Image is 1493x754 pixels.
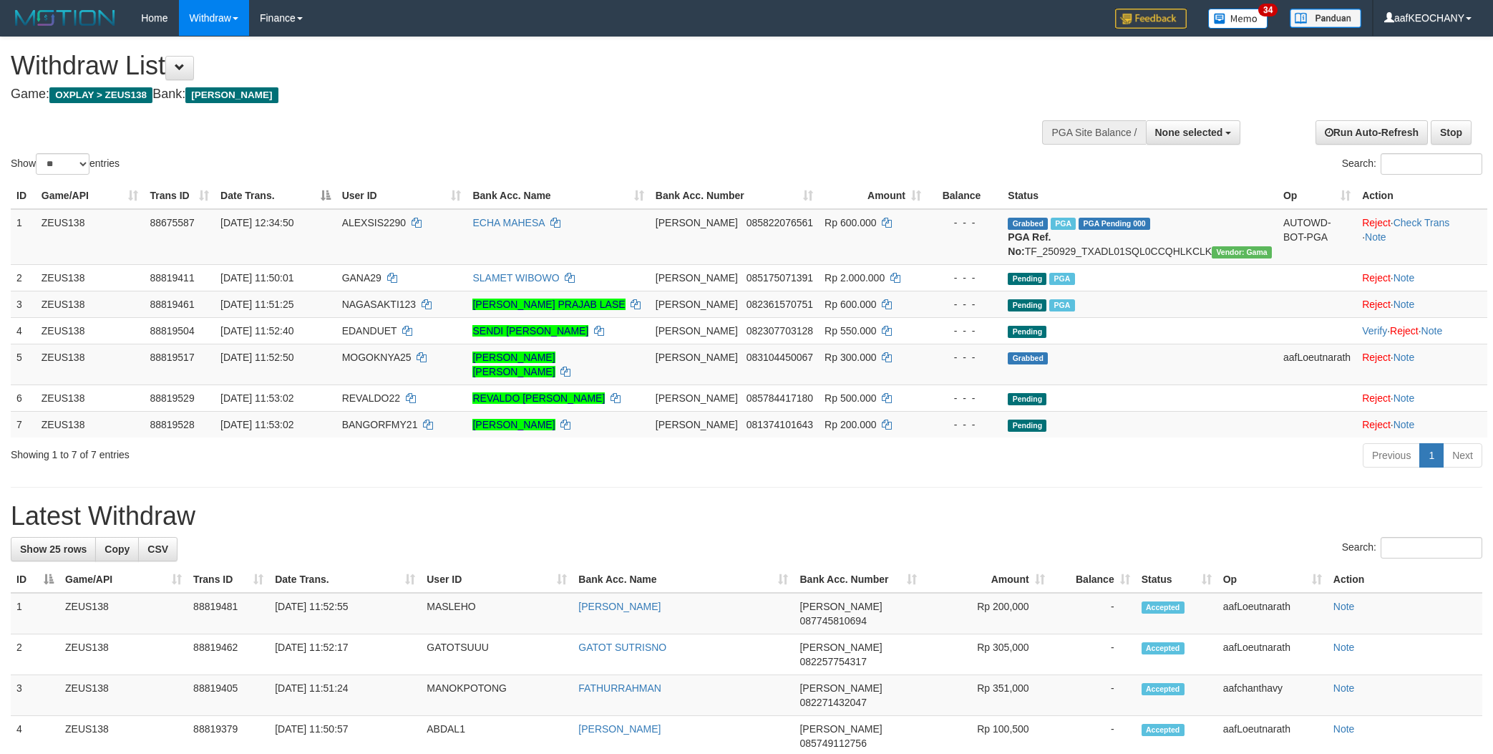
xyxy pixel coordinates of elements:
[1431,120,1472,145] a: Stop
[1342,153,1482,175] label: Search:
[150,352,194,363] span: 88819517
[11,385,36,411] td: 6
[1356,209,1487,265] td: · ·
[825,217,876,228] span: Rp 600.000
[220,419,293,430] span: [DATE] 11:53:02
[472,217,544,228] a: ECHA MAHESA
[1042,120,1145,145] div: PGA Site Balance /
[472,392,605,404] a: REVALDO [PERSON_NAME]
[11,675,59,716] td: 3
[472,419,555,430] a: [PERSON_NAME]
[150,299,194,310] span: 88819461
[1356,264,1487,291] td: ·
[467,183,649,209] th: Bank Acc. Name: activate to sort column ascending
[11,344,36,385] td: 5
[1142,601,1185,614] span: Accepted
[150,217,194,228] span: 88675587
[799,682,882,694] span: [PERSON_NAME]
[1217,593,1328,634] td: aafLoeutnarath
[1362,299,1391,310] a: Reject
[188,675,269,716] td: 88819405
[923,593,1051,634] td: Rp 200,000
[1394,352,1415,363] a: Note
[1333,601,1355,612] a: Note
[472,272,559,284] a: SLAMET WIBOWO
[927,183,1002,209] th: Balance
[933,417,996,432] div: - - -
[1362,217,1391,228] a: Reject
[923,634,1051,675] td: Rp 305,000
[825,325,876,337] span: Rp 550.000
[147,543,168,555] span: CSV
[342,325,397,337] span: EDANDUET
[746,352,813,363] span: Copy 083104450067 to clipboard
[11,264,36,291] td: 2
[269,566,421,593] th: Date Trans.: activate to sort column ascending
[1363,443,1420,468] a: Previous
[11,317,36,344] td: 4
[794,566,922,593] th: Bank Acc. Number: activate to sort column ascending
[220,352,293,363] span: [DATE] 11:52:50
[421,675,573,716] td: MANOKPOTONG
[1049,299,1074,311] span: Marked by aafpengsreynich
[819,183,927,209] th: Amount: activate to sort column ascending
[746,392,813,404] span: Copy 085784417180 to clipboard
[1212,246,1272,258] span: Vendor URL: https://trx31.1velocity.biz
[11,537,96,561] a: Show 25 rows
[188,634,269,675] td: 88819462
[220,299,293,310] span: [DATE] 11:51:25
[1115,9,1187,29] img: Feedback.jpg
[1362,392,1391,404] a: Reject
[1217,566,1328,593] th: Op: activate to sort column ascending
[1356,317,1487,344] td: · ·
[11,153,120,175] label: Show entries
[150,392,194,404] span: 88819529
[1258,4,1278,16] span: 34
[825,352,876,363] span: Rp 300.000
[36,183,145,209] th: Game/API: activate to sort column ascending
[746,217,813,228] span: Copy 085822076561 to clipboard
[799,723,882,735] span: [PERSON_NAME]
[472,352,555,377] a: [PERSON_NAME] [PERSON_NAME]
[1008,218,1048,230] span: Grabbed
[799,601,882,612] span: [PERSON_NAME]
[11,291,36,317] td: 3
[11,634,59,675] td: 2
[220,392,293,404] span: [DATE] 11:53:02
[342,272,381,284] span: GANA29
[336,183,467,209] th: User ID: activate to sort column ascending
[1002,183,1278,209] th: Status
[220,272,293,284] span: [DATE] 11:50:01
[59,593,188,634] td: ZEUS138
[1136,566,1217,593] th: Status: activate to sort column ascending
[1142,642,1185,654] span: Accepted
[1278,344,1356,385] td: aafLoeutnarath
[104,543,130,555] span: Copy
[138,537,177,561] a: CSV
[1381,537,1482,559] input: Search:
[11,183,36,209] th: ID
[923,675,1051,716] td: Rp 351,000
[11,209,36,265] td: 1
[1008,420,1046,432] span: Pending
[1381,153,1482,175] input: Search:
[1356,291,1487,317] td: ·
[421,566,573,593] th: User ID: activate to sort column ascending
[656,392,738,404] span: [PERSON_NAME]
[825,392,876,404] span: Rp 500.000
[472,299,625,310] a: [PERSON_NAME] PRAJAB LASE
[799,656,866,667] span: Copy 082257754317 to clipboard
[656,217,738,228] span: [PERSON_NAME]
[59,566,188,593] th: Game/API: activate to sort column ascending
[825,272,885,284] span: Rp 2.000.000
[656,419,738,430] span: [PERSON_NAME]
[1419,443,1444,468] a: 1
[1390,325,1419,337] a: Reject
[1278,209,1356,265] td: AUTOWD-BOT-PGA
[1394,272,1415,284] a: Note
[746,272,813,284] span: Copy 085175071391 to clipboard
[933,324,996,338] div: - - -
[825,299,876,310] span: Rp 600.000
[933,271,996,285] div: - - -
[144,183,215,209] th: Trans ID: activate to sort column ascending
